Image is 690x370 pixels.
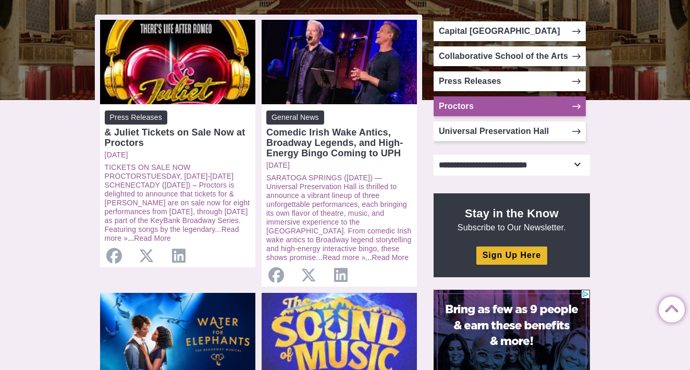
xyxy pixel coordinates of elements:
[266,174,411,262] a: SARATOGA SPRINGS ([DATE]) — Universal Preservation Hall is thrilled to announce a vibrant lineup ...
[659,297,680,318] a: Back to Top
[434,121,586,141] a: Universal Preservation Hall
[266,127,412,158] div: Comedic Irish Wake Antics, Broadway Legends, and High-Energy Bingo Coming to UPH
[105,110,167,125] span: Press Releases
[266,174,412,262] p: ...
[105,110,251,148] a: Press Releases & Juliet Tickets on Sale Now at Proctors
[105,127,251,148] div: & Juliet Tickets on Sale Now at Proctors
[266,161,412,170] a: [DATE]
[266,110,324,125] span: General News
[105,225,239,242] a: Read more »
[434,46,586,66] a: Collaborative School of the Arts
[465,207,559,220] strong: Stay in the Know
[434,96,586,116] a: Proctors
[134,234,171,242] a: Read More
[105,151,251,159] a: [DATE]
[266,110,412,158] a: General News Comedic Irish Wake Antics, Broadway Legends, and High-Energy Bingo Coming to UPH
[446,206,577,233] p: Subscribe to Our Newsletter.
[434,155,590,176] select: Select category
[105,163,250,233] a: TICKETS ON SALE NOW PROCTORSTUESDAY, [DATE]-[DATE] SCHENECTADY ([DATE]) – Proctors is delighted t...
[372,253,409,262] a: Read More
[434,71,586,91] a: Press Releases
[323,253,366,262] a: Read more »
[434,21,586,41] a: Capital [GEOGRAPHIC_DATA]
[476,246,547,265] a: Sign Up Here
[105,163,251,243] p: ...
